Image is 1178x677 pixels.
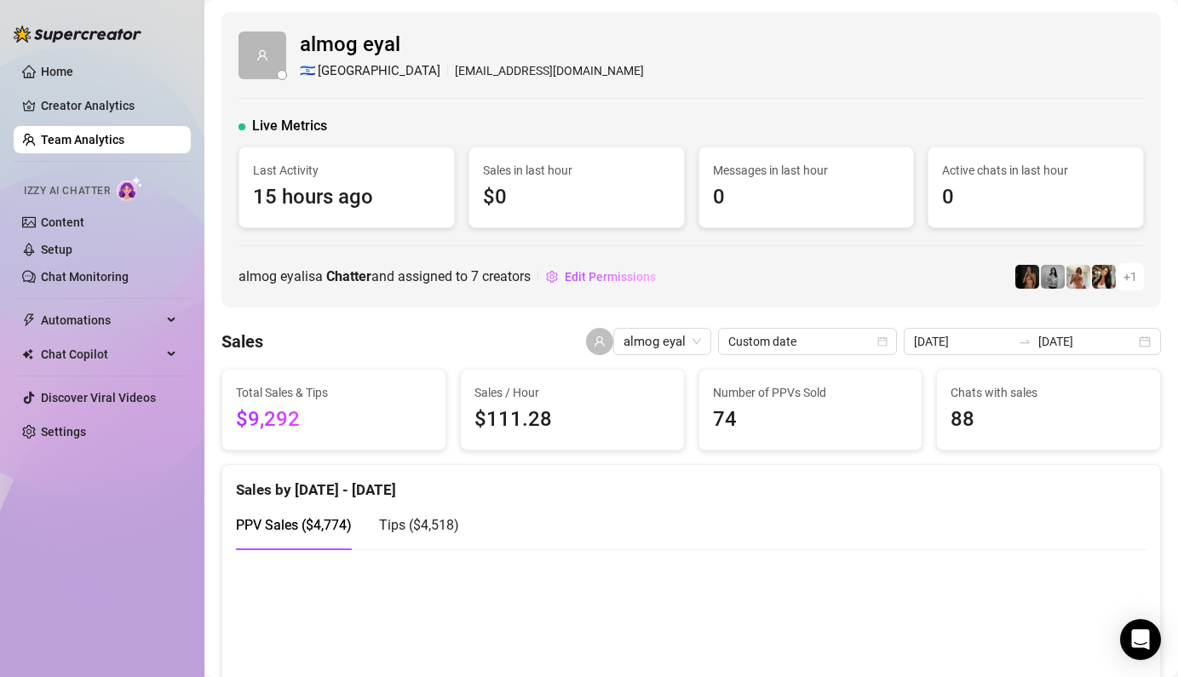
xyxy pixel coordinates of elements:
a: Chat Monitoring [41,270,129,284]
span: Chat Copilot [41,341,162,368]
span: Total Sales & Tips [236,383,432,402]
span: Live Metrics [252,116,327,136]
span: Tips ( $4,518 ) [379,517,459,533]
a: Content [41,215,84,229]
span: user [256,49,268,61]
span: Sales / Hour [474,383,670,402]
span: almog eyal is a and assigned to creators [238,266,531,287]
img: Green [1066,265,1090,289]
span: $0 [483,181,670,214]
span: 7 [471,268,479,284]
span: 15 hours ago [253,181,440,214]
input: Start date [914,332,1011,351]
span: 🇮🇱 [300,61,316,82]
span: 88 [951,404,1146,436]
span: Last Activity [253,161,440,180]
a: Creator Analytics [41,92,177,119]
b: Chatter [326,268,371,284]
span: almog eyal [623,329,701,354]
span: Izzy AI Chatter [24,183,110,199]
span: 0 [942,181,1129,214]
span: Chats with sales [951,383,1146,402]
img: A [1041,265,1065,289]
span: calendar [877,336,888,347]
span: [GEOGRAPHIC_DATA] [318,61,440,82]
span: Messages in last hour [713,161,900,180]
div: Open Intercom Messenger [1120,619,1161,660]
span: $9,292 [236,404,432,436]
div: [EMAIL_ADDRESS][DOMAIN_NAME] [300,61,644,82]
button: Edit Permissions [545,263,657,290]
span: PPV Sales ( $4,774 ) [236,517,352,533]
img: logo-BBDzfeDw.svg [14,26,141,43]
span: 74 [713,404,909,436]
span: Active chats in last hour [942,161,1129,180]
img: the_bohema [1015,265,1039,289]
a: Setup [41,243,72,256]
span: almog eyal [300,29,644,61]
span: thunderbolt [22,313,36,327]
span: setting [546,271,558,283]
span: Sales in last hour [483,161,670,180]
a: Home [41,65,73,78]
h4: Sales [221,330,263,353]
span: Number of PPVs Sold [713,383,909,402]
a: Settings [41,425,86,439]
span: to [1018,335,1031,348]
span: + 1 [1123,267,1137,286]
div: Sales by [DATE] - [DATE] [236,465,1146,502]
img: AI Chatter [117,176,143,201]
span: swap-right [1018,335,1031,348]
span: Edit Permissions [565,270,656,284]
span: $111.28 [474,404,670,436]
span: Automations [41,307,162,334]
span: user [594,336,606,347]
a: Team Analytics [41,133,124,146]
span: 0 [713,181,900,214]
img: Chat Copilot [22,348,33,360]
input: End date [1038,332,1135,351]
span: Custom date [728,329,887,354]
img: AdelDahan [1092,265,1116,289]
a: Discover Viral Videos [41,391,156,404]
